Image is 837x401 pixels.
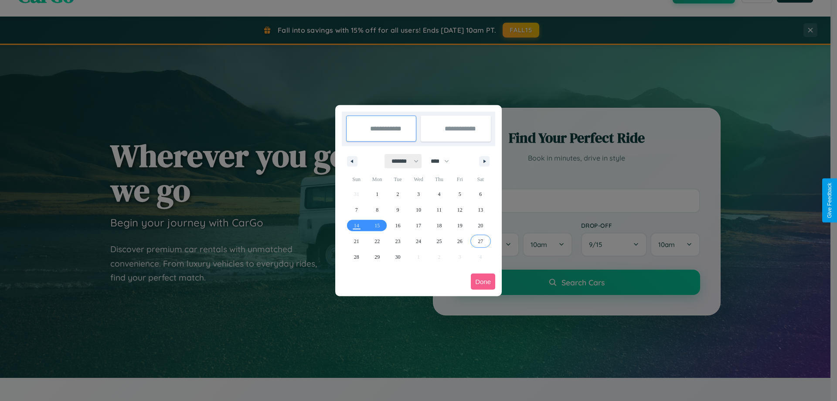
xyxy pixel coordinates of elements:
button: 3 [408,186,429,202]
span: Sat [470,172,491,186]
span: 3 [417,186,420,202]
span: 22 [374,233,380,249]
span: 17 [416,218,421,233]
span: 23 [395,233,401,249]
span: 4 [438,186,440,202]
button: 2 [388,186,408,202]
span: 6 [479,186,482,202]
button: 16 [388,218,408,233]
span: 8 [376,202,378,218]
button: Done [471,274,495,290]
button: 5 [449,186,470,202]
button: 14 [346,218,367,233]
button: 18 [429,218,449,233]
button: 22 [367,233,387,249]
span: 30 [395,249,401,265]
button: 11 [429,202,449,218]
span: 25 [436,233,442,249]
span: 11 [437,202,442,218]
span: 10 [416,202,421,218]
span: Sun [346,172,367,186]
span: 18 [436,218,442,233]
button: 27 [470,233,491,249]
span: 15 [374,218,380,233]
div: Give Feedback [827,183,833,218]
span: 28 [354,249,359,265]
button: 17 [408,218,429,233]
button: 25 [429,233,449,249]
button: 10 [408,202,429,218]
span: Tue [388,172,408,186]
button: 8 [367,202,387,218]
span: 24 [416,233,421,249]
button: 29 [367,249,387,265]
span: 21 [354,233,359,249]
button: 20 [470,218,491,233]
button: 19 [449,218,470,233]
span: 27 [478,233,483,249]
span: 19 [457,218,463,233]
span: 14 [354,218,359,233]
button: 7 [346,202,367,218]
button: 12 [449,202,470,218]
span: Fri [449,172,470,186]
button: 13 [470,202,491,218]
span: 29 [374,249,380,265]
button: 6 [470,186,491,202]
button: 21 [346,233,367,249]
button: 4 [429,186,449,202]
span: 5 [459,186,461,202]
span: 12 [457,202,463,218]
span: 16 [395,218,401,233]
span: 20 [478,218,483,233]
span: 13 [478,202,483,218]
span: 1 [376,186,378,202]
span: 9 [397,202,399,218]
button: 9 [388,202,408,218]
button: 30 [388,249,408,265]
button: 1 [367,186,387,202]
button: 28 [346,249,367,265]
span: 2 [397,186,399,202]
button: 26 [449,233,470,249]
span: Mon [367,172,387,186]
span: 7 [355,202,358,218]
span: 26 [457,233,463,249]
button: 24 [408,233,429,249]
button: 15 [367,218,387,233]
span: Wed [408,172,429,186]
span: Thu [429,172,449,186]
button: 23 [388,233,408,249]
